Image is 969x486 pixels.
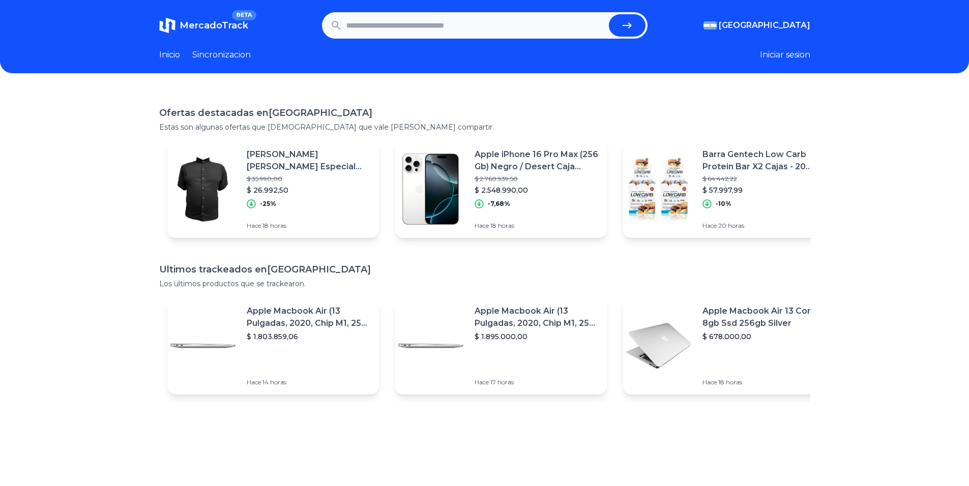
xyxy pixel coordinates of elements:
a: MercadoTrackBETA [159,17,248,34]
p: $ 1.803.859,06 [247,331,371,342]
p: -10% [716,200,731,208]
img: Argentina [703,21,717,29]
img: Featured image [623,310,694,381]
p: $ 2.548.990,00 [475,185,599,195]
p: $ 64.442,22 [702,175,827,183]
img: Featured image [167,310,239,381]
a: Inicio [159,49,180,61]
p: $ 35.990,00 [247,175,371,183]
img: Featured image [395,310,466,381]
a: Featured imageApple Macbook Air 13 Core I5 8gb Ssd 256gb Silver$ 678.000,00Hace 18 horas [623,297,835,394]
p: $ 26.992,50 [247,185,371,195]
img: Featured image [395,154,466,225]
span: MercadoTrack [180,20,248,31]
p: Hace 18 horas [702,378,827,386]
p: Hace 14 horas [247,378,371,386]
p: Apple iPhone 16 Pro Max (256 Gb) Negro / Desert Caja Sellada [475,148,599,173]
a: Sincronizacion [192,49,251,61]
p: -25% [260,200,276,208]
img: Featured image [167,154,239,225]
span: BETA [232,10,256,20]
p: Apple Macbook Air 13 Core I5 8gb Ssd 256gb Silver [702,305,827,329]
p: $ 57.997,99 [702,185,827,195]
p: $ 1.895.000,00 [475,331,599,342]
p: Estas son algunas ofertas que [DEMOGRAPHIC_DATA] que vale [PERSON_NAME] compartir. [159,122,810,132]
p: $ 2.760.939,50 [475,175,599,183]
h1: Ultimos trackeados en [GEOGRAPHIC_DATA] [159,262,810,277]
p: Apple Macbook Air (13 Pulgadas, 2020, Chip M1, 256 Gb De Ssd, 8 Gb De Ram) - Plata [475,305,599,329]
img: MercadoTrack [159,17,175,34]
p: Barra Gentech Low Carb Protein Bar X2 Cajas - 20 Unidades [702,148,827,173]
button: [GEOGRAPHIC_DATA] [703,19,810,32]
img: Featured image [623,154,694,225]
p: $ 678.000,00 [702,331,827,342]
p: Apple Macbook Air (13 Pulgadas, 2020, Chip M1, 256 Gb De Ssd, 8 Gb De Ram) - Plata [247,305,371,329]
p: Hace 20 horas [702,222,827,230]
p: Hace 17 horas [475,378,599,386]
a: Featured imageApple Macbook Air (13 Pulgadas, 2020, Chip M1, 256 Gb De Ssd, 8 Gb De Ram) - Plata$... [395,297,607,394]
button: Iniciar sesion [760,49,810,61]
a: Featured image[PERSON_NAME] [PERSON_NAME] Especial Grande Xxl/48/50/52 [PERSON_NAME]$ 35.990,00$ ... [167,140,379,238]
a: Featured imageApple iPhone 16 Pro Max (256 Gb) Negro / Desert Caja Sellada$ 2.760.939,50$ 2.548.9... [395,140,607,238]
p: Hace 18 horas [475,222,599,230]
a: Featured imageBarra Gentech Low Carb Protein Bar X2 Cajas - 20 Unidades$ 64.442,22$ 57.997,99-10%... [623,140,835,238]
p: Los ultimos productos que se trackearon. [159,279,810,289]
p: -7,68% [488,200,510,208]
a: Featured imageApple Macbook Air (13 Pulgadas, 2020, Chip M1, 256 Gb De Ssd, 8 Gb De Ram) - Plata$... [167,297,379,394]
h1: Ofertas destacadas en [GEOGRAPHIC_DATA] [159,106,810,120]
p: Hace 18 horas [247,222,371,230]
p: [PERSON_NAME] [PERSON_NAME] Especial Grande Xxl/48/50/52 [PERSON_NAME] [247,148,371,173]
span: [GEOGRAPHIC_DATA] [719,19,810,32]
